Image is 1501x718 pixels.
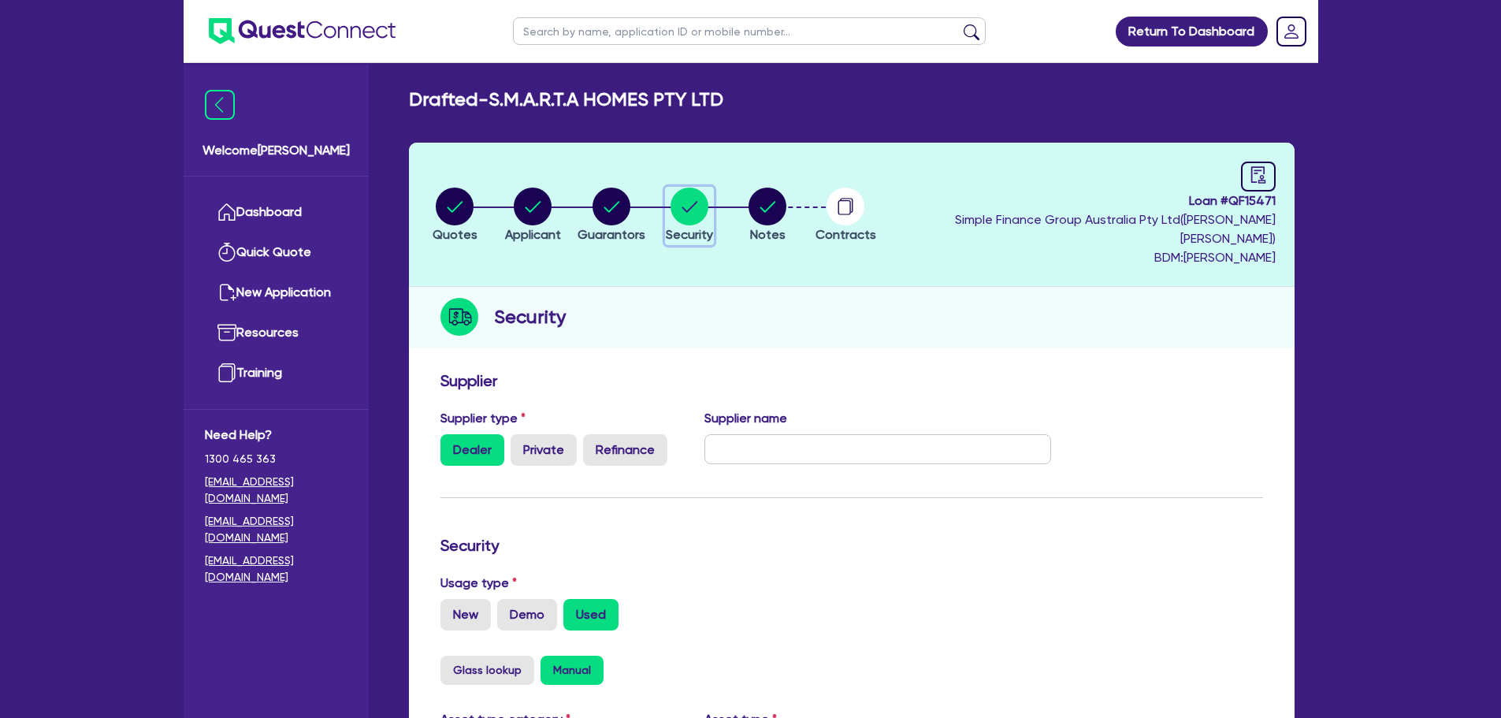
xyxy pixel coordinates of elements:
label: Usage type [440,574,517,593]
span: 1300 465 363 [205,451,347,467]
span: Contracts [816,227,876,242]
label: Used [563,599,619,631]
h3: Supplier [440,371,1263,390]
button: Contracts [815,187,877,245]
span: Quotes [433,227,477,242]
button: Glass lookup [440,656,534,685]
a: Return To Dashboard [1116,17,1268,47]
a: [EMAIL_ADDRESS][DOMAIN_NAME] [205,513,347,546]
h2: Drafted - S.M.A.R.T.A HOMES PTY LTD [409,88,723,111]
button: Applicant [504,187,562,245]
img: new-application [217,283,236,302]
label: Private [511,434,577,466]
span: Applicant [505,227,561,242]
img: quest-connect-logo-blue [209,18,396,44]
label: Supplier name [704,409,787,428]
span: Loan # QF15471 [889,192,1276,210]
label: Refinance [583,434,667,466]
span: Security [666,227,713,242]
span: audit [1250,166,1267,184]
img: resources [217,323,236,342]
button: Quotes [432,187,478,245]
img: training [217,363,236,382]
span: Notes [750,227,786,242]
input: Search by name, application ID or mobile number... [513,17,986,45]
button: Notes [748,187,787,245]
h3: Security [440,536,1263,555]
label: Supplier type [440,409,526,428]
button: Guarantors [577,187,646,245]
a: [EMAIL_ADDRESS][DOMAIN_NAME] [205,474,347,507]
a: Quick Quote [205,233,347,273]
button: Security [665,187,714,245]
a: [EMAIL_ADDRESS][DOMAIN_NAME] [205,552,347,586]
span: Need Help? [205,426,347,445]
a: Dropdown toggle [1271,11,1312,52]
h2: Security [494,303,566,331]
label: New [440,599,491,631]
a: Resources [205,313,347,353]
img: quick-quote [217,243,236,262]
span: Welcome [PERSON_NAME] [202,141,350,160]
label: Demo [497,599,557,631]
span: Guarantors [578,227,645,242]
button: Manual [541,656,604,685]
label: Dealer [440,434,504,466]
a: Training [205,353,347,393]
a: New Application [205,273,347,313]
span: Simple Finance Group Australia Pty Ltd ( [PERSON_NAME] [PERSON_NAME] ) [955,212,1276,246]
img: icon-menu-close [205,90,235,120]
span: BDM: [PERSON_NAME] [889,248,1276,267]
img: step-icon [440,298,478,336]
a: Dashboard [205,192,347,233]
